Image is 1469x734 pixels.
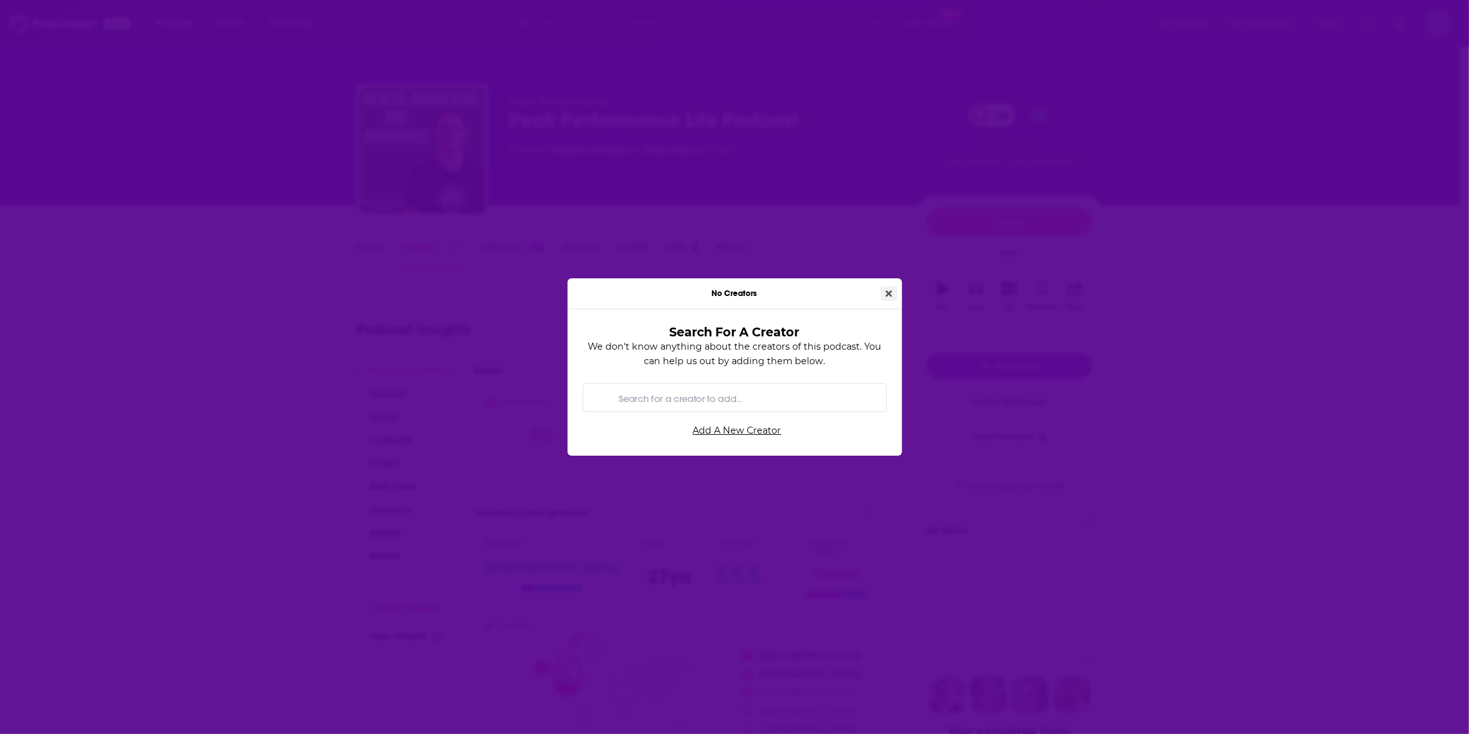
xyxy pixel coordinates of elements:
button: Close [881,287,897,301]
div: Search by entity type [583,383,887,412]
div: No Creators [568,278,902,309]
h3: Search For A Creator [603,324,867,340]
input: Search for a creator to add... [614,384,876,412]
p: We don't know anything about the creators of this podcast. You can help us out by adding them below. [583,340,887,368]
a: Add A New Creator [588,420,887,441]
